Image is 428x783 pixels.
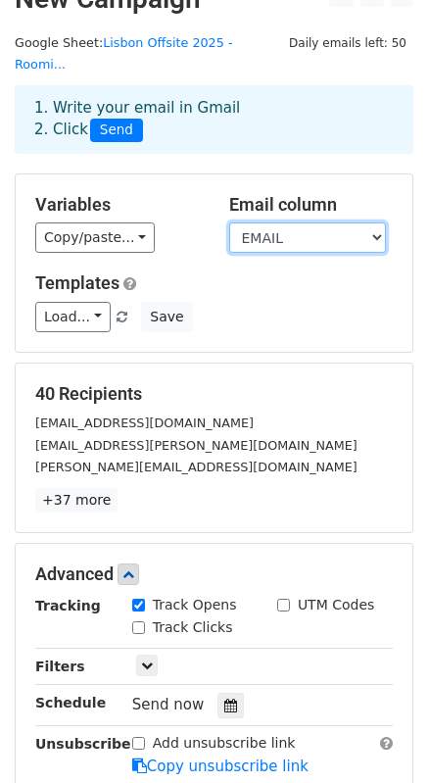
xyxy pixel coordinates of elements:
[35,695,106,710] strong: Schedule
[132,758,309,775] a: Copy unsubscribe link
[20,97,408,142] div: 1. Write your email in Gmail 2. Click
[35,563,393,585] h5: Advanced
[141,302,192,332] button: Save
[35,272,119,293] a: Templates
[15,35,233,73] small: Google Sheet:
[35,488,118,513] a: +37 more
[35,736,131,752] strong: Unsubscribe
[330,689,428,783] iframe: Chat Widget
[229,194,394,216] h5: Email column
[298,595,374,615] label: UTM Codes
[153,617,233,638] label: Track Clicks
[35,222,155,253] a: Copy/paste...
[35,598,101,613] strong: Tracking
[35,416,254,430] small: [EMAIL_ADDRESS][DOMAIN_NAME]
[90,119,143,142] span: Send
[132,696,205,713] span: Send now
[35,302,111,332] a: Load...
[35,659,85,674] strong: Filters
[282,35,413,50] a: Daily emails left: 50
[15,35,233,73] a: Lisbon Offsite 2025 - Roomi...
[35,194,200,216] h5: Variables
[282,32,413,54] span: Daily emails left: 50
[35,383,393,405] h5: 40 Recipients
[153,595,237,615] label: Track Opens
[35,438,357,453] small: [EMAIL_ADDRESS][PERSON_NAME][DOMAIN_NAME]
[35,460,357,474] small: [PERSON_NAME][EMAIL_ADDRESS][DOMAIN_NAME]
[153,733,296,754] label: Add unsubscribe link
